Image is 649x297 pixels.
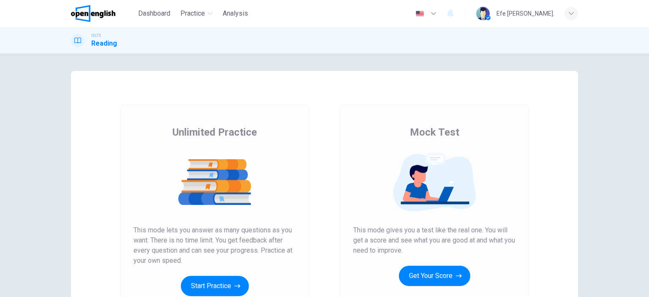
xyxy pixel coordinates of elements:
[71,5,115,22] img: OpenEnglish logo
[138,8,170,19] span: Dashboard
[91,33,101,38] span: IELTS
[180,8,205,19] span: Practice
[135,6,174,21] button: Dashboard
[172,125,257,139] span: Unlimited Practice
[410,125,459,139] span: Mock Test
[177,6,216,21] button: Practice
[91,38,117,49] h1: Reading
[414,11,425,17] img: en
[71,5,135,22] a: OpenEnglish logo
[399,266,470,286] button: Get Your Score
[223,8,248,19] span: Analysis
[476,7,490,20] img: Profile picture
[181,276,249,296] button: Start Practice
[353,225,515,256] span: This mode gives you a test like the real one. You will get a score and see what you are good at a...
[134,225,296,266] span: This mode lets you answer as many questions as you want. There is no time limit. You get feedback...
[219,6,251,21] button: Analysis
[496,8,554,19] div: Efe [PERSON_NAME].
